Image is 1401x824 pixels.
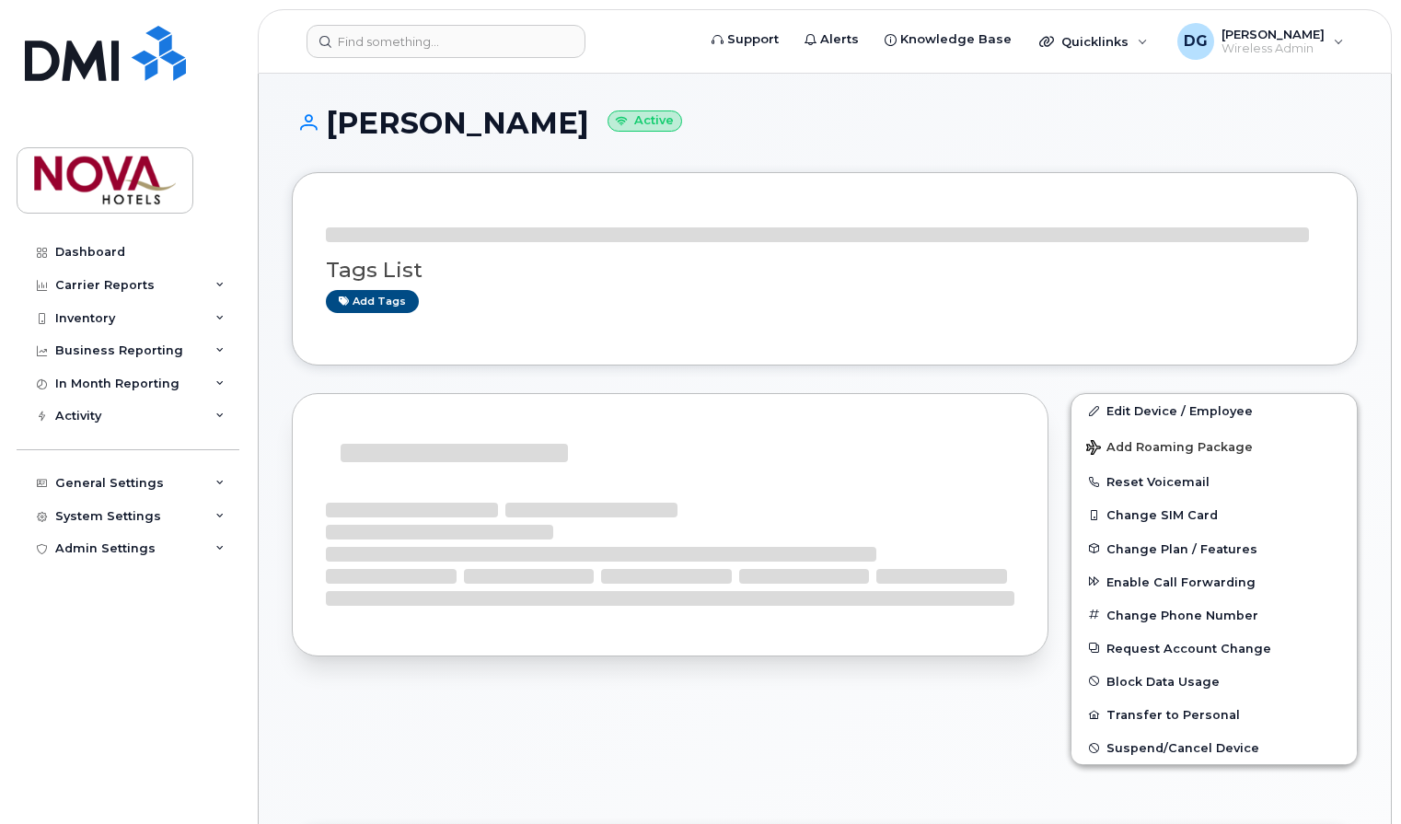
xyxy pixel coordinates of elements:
[292,107,1358,139] h1: [PERSON_NAME]
[1071,698,1357,731] button: Transfer to Personal
[1106,574,1256,588] span: Enable Call Forwarding
[1071,498,1357,531] button: Change SIM Card
[608,110,682,132] small: Active
[326,290,419,313] a: Add tags
[326,259,1324,282] h3: Tags List
[1086,440,1253,458] span: Add Roaming Package
[1071,665,1357,698] button: Block Data Usage
[1071,565,1357,598] button: Enable Call Forwarding
[1071,632,1357,665] button: Request Account Change
[1106,741,1259,755] span: Suspend/Cancel Device
[1071,731,1357,764] button: Suspend/Cancel Device
[1071,427,1357,465] button: Add Roaming Package
[1071,598,1357,632] button: Change Phone Number
[1071,532,1357,565] button: Change Plan / Features
[1106,541,1257,555] span: Change Plan / Features
[1071,465,1357,498] button: Reset Voicemail
[1071,394,1357,427] a: Edit Device / Employee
